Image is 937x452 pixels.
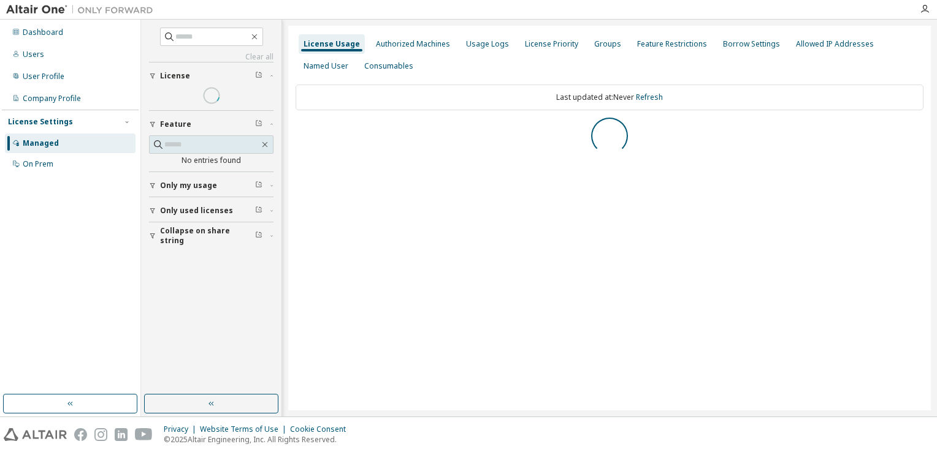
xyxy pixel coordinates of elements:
[149,52,273,62] a: Clear all
[149,111,273,138] button: Feature
[23,72,64,81] div: User Profile
[525,39,578,49] div: License Priority
[149,172,273,199] button: Only my usage
[8,117,73,127] div: License Settings
[594,39,621,49] div: Groups
[636,92,663,102] a: Refresh
[164,434,353,445] p: © 2025 Altair Engineering, Inc. All Rights Reserved.
[94,428,107,441] img: instagram.svg
[304,39,360,49] div: License Usage
[23,28,63,37] div: Dashboard
[74,428,87,441] img: facebook.svg
[296,85,924,110] div: Last updated at: Never
[723,39,780,49] div: Borrow Settings
[255,181,262,190] span: Clear filter
[149,156,273,165] div: No entries found
[160,71,190,81] span: License
[23,159,53,169] div: On Prem
[160,181,217,190] span: Only my usage
[255,231,262,241] span: Clear filter
[149,222,273,249] button: Collapse on share string
[364,61,413,71] div: Consumables
[160,119,191,129] span: Feature
[200,424,290,434] div: Website Terms of Use
[164,424,200,434] div: Privacy
[23,94,81,104] div: Company Profile
[255,206,262,216] span: Clear filter
[290,424,353,434] div: Cookie Consent
[23,138,59,148] div: Managed
[637,39,707,49] div: Feature Restrictions
[466,39,509,49] div: Usage Logs
[255,71,262,81] span: Clear filter
[796,39,874,49] div: Allowed IP Addresses
[6,4,159,16] img: Altair One
[4,428,67,441] img: altair_logo.svg
[304,61,348,71] div: Named User
[115,428,128,441] img: linkedin.svg
[149,197,273,224] button: Only used licenses
[135,428,153,441] img: youtube.svg
[255,119,262,129] span: Clear filter
[23,50,44,59] div: Users
[160,206,233,216] span: Only used licenses
[149,62,273,89] button: License
[160,226,255,246] span: Collapse on share string
[376,39,450,49] div: Authorized Machines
